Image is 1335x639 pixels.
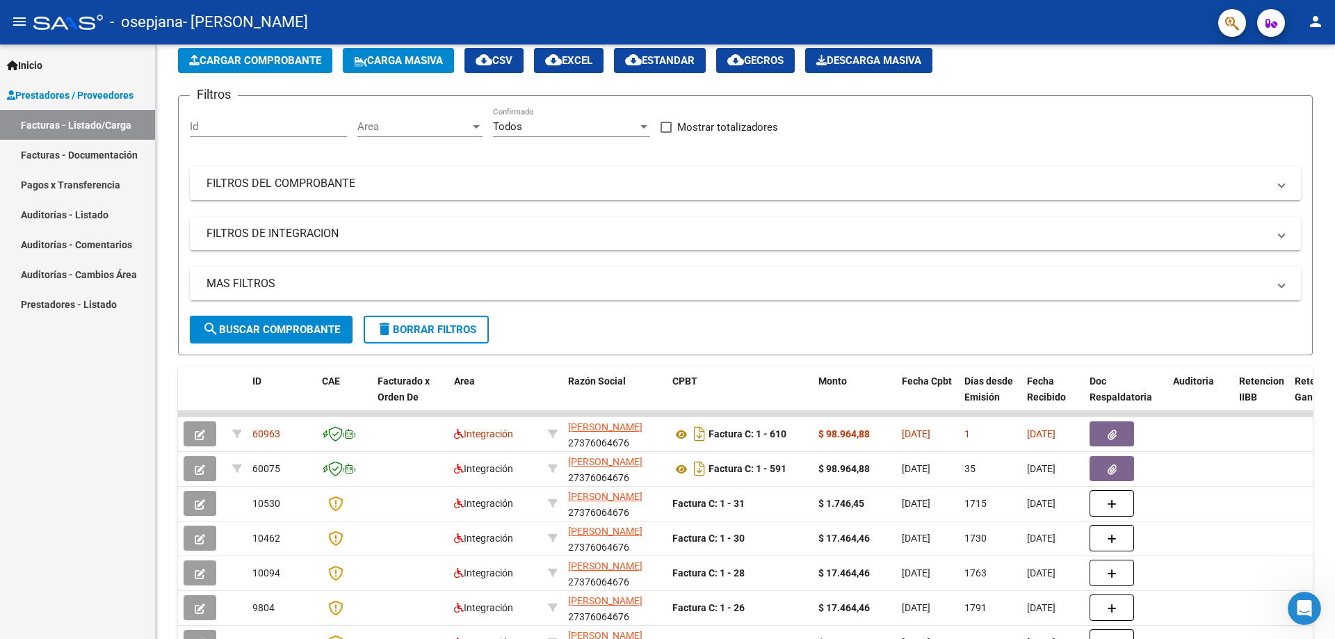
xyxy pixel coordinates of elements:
span: [DATE] [1027,567,1055,579]
datatable-header-cell: Facturado x Orden De [372,366,448,428]
button: Carga Masiva [343,48,454,73]
strong: $ 98.964,88 [818,463,870,474]
span: 1730 [964,533,987,544]
app-download-masive: Descarga masiva de comprobantes (adjuntos) [805,48,932,73]
mat-icon: cloud_download [727,51,744,68]
span: 1791 [964,602,987,613]
span: Retencion IIBB [1239,375,1284,403]
span: [PERSON_NAME] [568,595,642,606]
strong: $ 17.464,46 [818,533,870,544]
strong: $ 98.964,88 [818,428,870,439]
span: [DATE] [1027,533,1055,544]
span: Fecha Recibido [1027,375,1066,403]
span: [DATE] [902,428,930,439]
span: CPBT [672,375,697,387]
div: 27376064676 [568,419,661,448]
button: Borrar Filtros [364,316,489,343]
mat-icon: delete [376,321,393,337]
span: Inicio [7,58,42,73]
mat-icon: cloud_download [545,51,562,68]
strong: Factura C: 1 - 28 [672,567,745,579]
span: 60963 [252,428,280,439]
span: [DATE] [1027,463,1055,474]
span: Días desde Emisión [964,375,1013,403]
datatable-header-cell: Auditoria [1167,366,1233,428]
button: EXCEL [534,48,604,73]
datatable-header-cell: Retencion IIBB [1233,366,1289,428]
strong: Factura C: 1 - 591 [709,464,786,475]
span: 1715 [964,498,987,509]
span: 10462 [252,533,280,544]
div: 27376064676 [568,524,661,553]
span: [PERSON_NAME] [568,526,642,537]
span: [DATE] [902,567,930,579]
span: 60075 [252,463,280,474]
span: - osepjana [110,7,183,38]
span: Integración [454,463,513,474]
mat-icon: cloud_download [476,51,492,68]
span: Area [454,375,475,387]
span: ID [252,375,261,387]
button: Cargar Comprobante [178,48,332,73]
mat-icon: menu [11,13,28,30]
span: - [PERSON_NAME] [183,7,308,38]
span: [DATE] [902,498,930,509]
span: Integración [454,567,513,579]
strong: Factura C: 1 - 30 [672,533,745,544]
datatable-header-cell: Días desde Emisión [959,366,1021,428]
span: Gecros [727,54,784,67]
span: Area [357,120,470,133]
span: CSV [476,54,512,67]
mat-icon: person [1307,13,1324,30]
button: Buscar Comprobante [190,316,353,343]
span: 10530 [252,498,280,509]
div: 27376064676 [568,489,661,518]
span: 10094 [252,567,280,579]
span: Doc Respaldatoria [1090,375,1152,403]
mat-panel-title: MAS FILTROS [207,276,1268,291]
span: [DATE] [902,602,930,613]
span: Prestadores / Proveedores [7,88,133,103]
span: [DATE] [902,533,930,544]
strong: $ 17.464,46 [818,602,870,613]
span: Razón Social [568,375,626,387]
strong: $ 1.746,45 [818,498,864,509]
datatable-header-cell: Fecha Cpbt [896,366,959,428]
span: 1763 [964,567,987,579]
h3: Filtros [190,85,238,104]
mat-expansion-panel-header: FILTROS DEL COMPROBANTE [190,167,1301,200]
span: [PERSON_NAME] [568,560,642,572]
datatable-header-cell: Doc Respaldatoria [1084,366,1167,428]
span: 9804 [252,602,275,613]
mat-icon: search [202,321,219,337]
span: Monto [818,375,847,387]
mat-expansion-panel-header: MAS FILTROS [190,267,1301,300]
div: 27376064676 [568,593,661,622]
span: Fecha Cpbt [902,375,952,387]
span: 35 [964,463,976,474]
div: 27376064676 [568,454,661,483]
strong: Factura C: 1 - 610 [709,429,786,440]
span: Buscar Comprobante [202,323,340,336]
mat-expansion-panel-header: FILTROS DE INTEGRACION [190,217,1301,250]
span: Integración [454,533,513,544]
span: Auditoria [1173,375,1214,387]
datatable-header-cell: CPBT [667,366,813,428]
span: [DATE] [1027,498,1055,509]
span: Estandar [625,54,695,67]
datatable-header-cell: CAE [316,366,372,428]
span: [PERSON_NAME] [568,491,642,502]
span: EXCEL [545,54,592,67]
span: Cargar Comprobante [189,54,321,67]
i: Descargar documento [690,458,709,480]
datatable-header-cell: Monto [813,366,896,428]
span: [DATE] [1027,428,1055,439]
mat-icon: cloud_download [625,51,642,68]
datatable-header-cell: Fecha Recibido [1021,366,1084,428]
strong: Factura C: 1 - 26 [672,602,745,613]
span: Integración [454,428,513,439]
i: Descargar documento [690,423,709,445]
mat-panel-title: FILTROS DEL COMPROBANTE [207,176,1268,191]
button: Gecros [716,48,795,73]
datatable-header-cell: ID [247,366,316,428]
